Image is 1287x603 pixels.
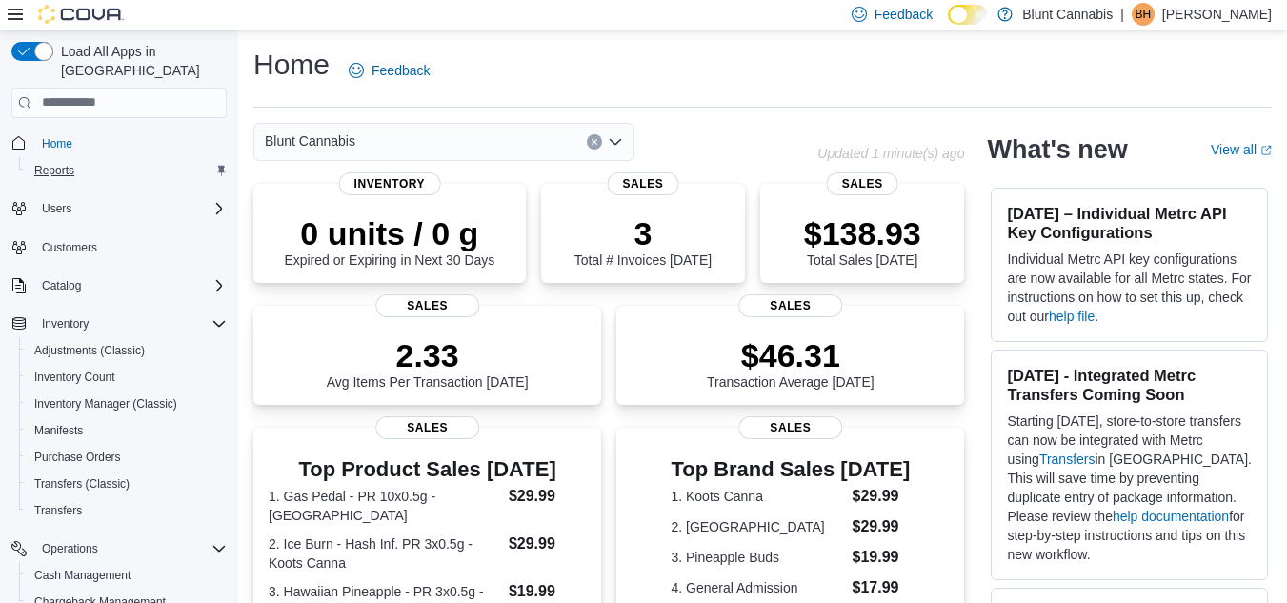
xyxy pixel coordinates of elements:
div: Transaction Average [DATE] [707,336,875,390]
button: Catalog [34,274,89,297]
button: Inventory Count [19,364,234,391]
p: Updated 1 minute(s) ago [817,146,964,161]
span: Transfers (Classic) [27,472,227,495]
button: Catalog [4,272,234,299]
div: Expired or Expiring in Next 30 Days [284,214,494,268]
div: Total # Invoices [DATE] [574,214,712,268]
button: Users [4,195,234,222]
span: Users [34,197,227,220]
p: 2.33 [327,336,529,374]
span: BH [1136,3,1152,26]
span: Manifests [34,423,83,438]
h3: Top Product Sales [DATE] [269,458,586,481]
p: $138.93 [804,214,921,252]
button: Transfers (Classic) [19,471,234,497]
button: Inventory [4,311,234,337]
p: Starting [DATE], store-to-store transfers can now be integrated with Metrc using in [GEOGRAPHIC_D... [1007,412,1252,564]
a: Home [34,132,80,155]
span: Inventory [42,316,89,332]
a: Transfers [27,499,90,522]
button: Home [4,130,234,157]
span: Reports [27,159,227,182]
span: Load All Apps in [GEOGRAPHIC_DATA] [53,42,227,80]
span: Catalog [42,278,81,293]
dt: 1. Koots Canna [671,487,844,506]
span: Transfers (Classic) [34,476,130,492]
span: Purchase Orders [27,446,227,469]
span: Blunt Cannabis [265,130,355,152]
span: Inventory Manager (Classic) [34,396,177,412]
a: Transfers [1039,452,1096,467]
span: Feedback [875,5,933,24]
div: Bentley Heathcote [1132,3,1155,26]
p: 0 units / 0 g [284,214,494,252]
a: Adjustments (Classic) [27,339,152,362]
a: Feedback [341,51,437,90]
h3: Top Brand Sales [DATE] [671,458,910,481]
dd: $17.99 [853,576,911,599]
span: Catalog [34,274,227,297]
h2: What's new [987,134,1127,165]
dt: 3. Pineapple Buds [671,548,844,567]
span: Cash Management [27,564,227,587]
dt: 1. Gas Pedal - PR 10x0.5g - [GEOGRAPHIC_DATA] [269,487,501,525]
button: Inventory Manager (Classic) [19,391,234,417]
span: Operations [34,537,227,560]
button: Open list of options [608,134,623,150]
svg: External link [1260,145,1272,156]
p: [PERSON_NAME] [1162,3,1272,26]
dd: $19.99 [853,546,911,569]
dt: 2. Ice Burn - Hash Inf. PR 3x0.5g - Koots Canna [269,534,501,573]
span: Sales [607,172,678,195]
button: Adjustments (Classic) [19,337,234,364]
button: Cash Management [19,562,234,589]
button: Users [34,197,79,220]
p: | [1120,3,1124,26]
dd: $29.99 [509,533,586,555]
a: Transfers (Classic) [27,472,137,495]
p: $46.31 [707,336,875,374]
a: Inventory Manager (Classic) [27,392,185,415]
span: Inventory [339,172,441,195]
span: Reports [34,163,74,178]
button: Transfers [19,497,234,524]
span: Users [42,201,71,216]
span: Adjustments (Classic) [27,339,227,362]
span: Cash Management [34,568,131,583]
span: Dark Mode [948,25,949,26]
span: Customers [34,235,227,259]
div: Avg Items Per Transaction [DATE] [327,336,529,390]
a: View allExternal link [1211,142,1272,157]
button: Manifests [19,417,234,444]
span: Purchase Orders [34,450,121,465]
p: 3 [574,214,712,252]
button: Purchase Orders [19,444,234,471]
span: Manifests [27,419,227,442]
span: Transfers [34,503,82,518]
a: Purchase Orders [27,446,129,469]
span: Adjustments (Classic) [34,343,145,358]
a: Cash Management [27,564,138,587]
span: Operations [42,541,98,556]
input: Dark Mode [948,5,988,25]
span: Inventory [34,312,227,335]
dd: $29.99 [853,485,911,508]
span: Sales [738,416,843,439]
div: Total Sales [DATE] [804,214,921,268]
span: Inventory Manager (Classic) [27,392,227,415]
button: Operations [34,537,106,560]
p: Blunt Cannabis [1022,3,1113,26]
h3: [DATE] - Integrated Metrc Transfers Coming Soon [1007,366,1252,404]
span: Sales [375,416,480,439]
span: Home [34,131,227,155]
span: Sales [738,294,843,317]
button: Reports [19,157,234,184]
a: Reports [27,159,82,182]
button: Customers [4,233,234,261]
a: Customers [34,236,105,259]
button: Clear input [587,134,602,150]
span: Inventory Count [34,370,115,385]
button: Operations [4,535,234,562]
span: Sales [827,172,898,195]
a: Inventory Count [27,366,123,389]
